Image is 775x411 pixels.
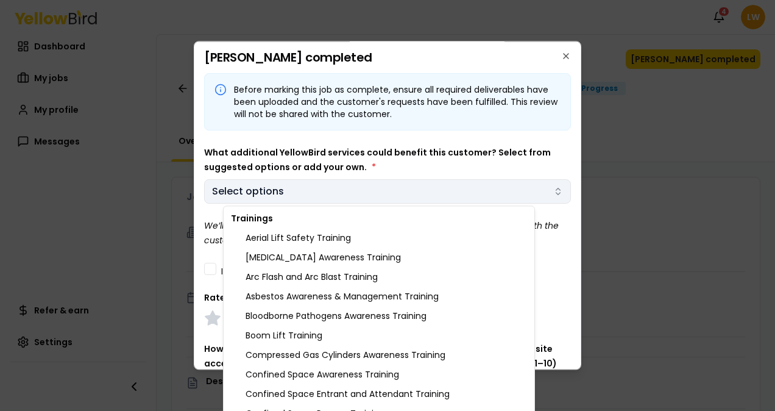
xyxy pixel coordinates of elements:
[226,326,532,345] div: Boom Lift Training
[226,287,532,306] div: Asbestos Awareness & Management Training
[226,306,532,326] div: Bloodborne Pathogens Awareness Training
[226,267,532,287] div: Arc Flash and Arc Blast Training
[226,384,532,404] div: Confined Space Entrant and Attendant Training
[226,248,532,267] div: [MEDICAL_DATA] Awareness Training
[226,228,532,248] div: Aerial Lift Safety Training
[226,365,532,384] div: Confined Space Awareness Training
[226,345,532,365] div: Compressed Gas Cylinders Awareness Training
[226,209,532,228] div: Trainings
